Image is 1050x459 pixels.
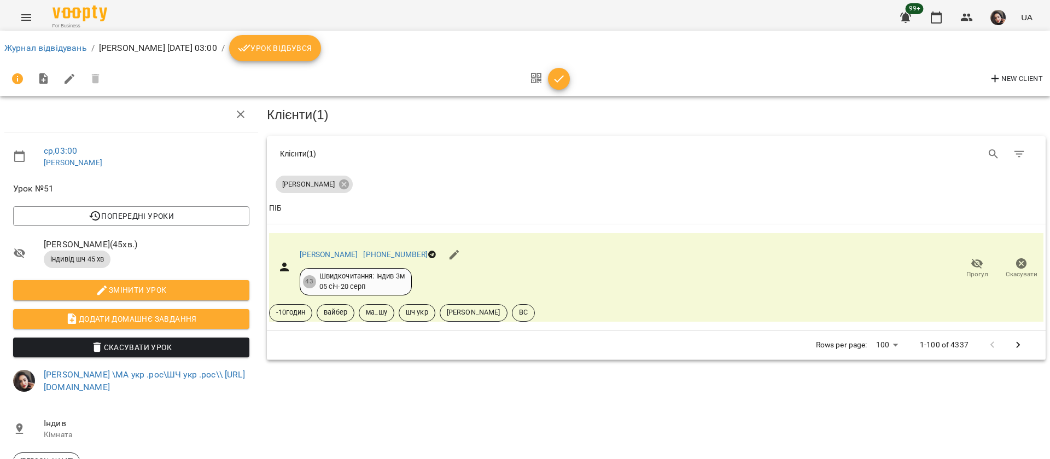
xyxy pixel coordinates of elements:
button: Next Page [1005,332,1031,358]
span: [PERSON_NAME] ( 45 хв. ) [44,238,249,251]
div: Table Toolbar [267,136,1046,171]
div: 100 [872,337,902,353]
span: [PERSON_NAME] [276,179,341,189]
img: 415cf204168fa55e927162f296ff3726.jpg [13,370,35,392]
span: New Client [989,72,1043,85]
button: Скасувати Урок [13,338,249,357]
button: Прогул [955,253,999,284]
span: Прогул [966,270,988,279]
span: Урок №51 [13,182,249,195]
a: Журнал відвідувань [4,43,87,53]
nav: breadcrumb [4,35,1046,61]
span: Попередні уроки [22,210,241,223]
p: Кімната [44,429,249,440]
p: [PERSON_NAME] [DATE] 03:00 [99,42,217,55]
p: Rows per page: [816,340,867,351]
span: ВС [512,307,534,317]
button: Menu [13,4,39,31]
img: 415cf204168fa55e927162f296ff3726.jpg [990,10,1006,25]
span: Скасувати Урок [22,341,241,354]
button: Скасувати [999,253,1043,284]
span: шч укр [399,307,435,317]
span: Змінити урок [22,283,241,297]
button: Змінити урок [13,280,249,300]
span: Скасувати [1006,270,1037,279]
button: Попередні уроки [13,206,249,226]
span: For Business [52,22,107,30]
span: ПІБ [269,202,1043,215]
img: Voopty Logo [52,5,107,21]
span: Урок відбувся [238,42,312,55]
button: Search [981,141,1007,167]
li: / [221,42,225,55]
div: ПІБ [269,202,282,215]
button: UA [1017,7,1037,27]
a: [PERSON_NAME] \МА укр .рос\ШЧ укр .рос\\ [URL][DOMAIN_NAME] [44,369,245,393]
span: 99+ [906,3,924,14]
span: [PERSON_NAME] [440,307,507,317]
span: UA [1021,11,1032,23]
button: Урок відбувся [229,35,321,61]
div: 43 [303,275,316,288]
h3: Клієнти ( 1 ) [267,108,1046,122]
div: Sort [269,202,282,215]
span: Індив [44,417,249,430]
span: вайбер [317,307,354,317]
button: New Client [986,70,1046,88]
button: Фільтр [1006,141,1032,167]
a: [PHONE_NUMBER] [363,250,428,259]
a: ср , 03:00 [44,146,77,156]
span: Додати домашнє завдання [22,312,241,326]
li: / [91,42,95,55]
button: Додати домашнє завдання [13,309,249,329]
span: -10годин [270,307,312,317]
span: індивід шч 45 хв [44,254,110,264]
span: ма_шу [359,307,394,317]
p: 1-100 of 4337 [920,340,969,351]
a: [PERSON_NAME] [44,158,102,167]
a: [PERSON_NAME] [300,250,358,259]
div: [PERSON_NAME] [276,176,353,193]
div: Клієнти ( 1 ) [280,148,648,159]
div: Швидкочитання: Індив 3м 05 січ - 20 серп [319,271,405,292]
